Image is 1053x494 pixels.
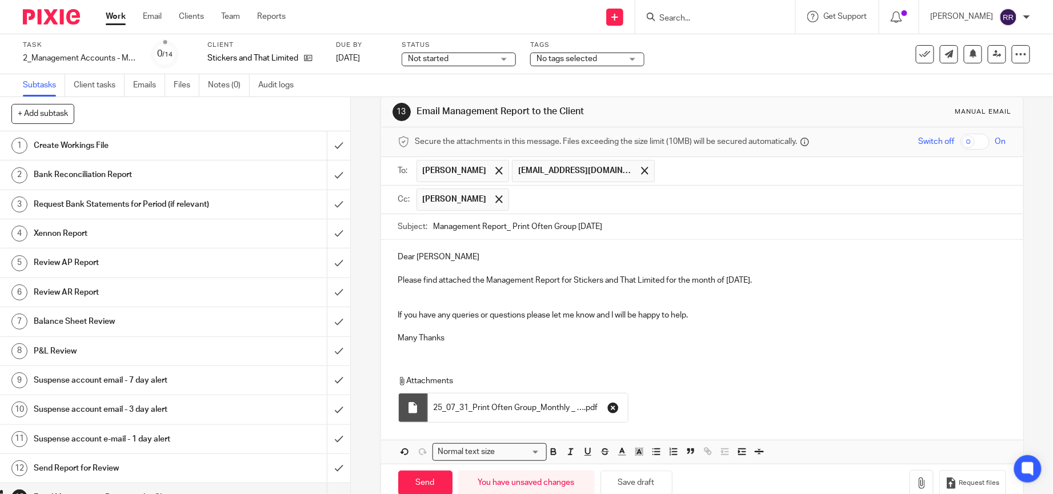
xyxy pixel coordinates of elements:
[258,74,302,97] a: Audit logs
[586,402,598,413] span: pdf
[74,74,125,97] a: Client tasks
[34,254,222,271] h1: Review AP Report
[428,393,628,422] div: .
[498,446,539,458] input: Search for option
[435,446,498,458] span: Normal text size
[512,160,655,182] span: finance@printoften.co.uk
[11,431,27,447] div: 11
[417,106,726,118] h1: Email Management Report to the Client
[11,196,27,212] div: 3
[11,255,27,271] div: 5
[179,11,204,22] a: Clients
[931,11,994,22] p: [PERSON_NAME]
[143,11,162,22] a: Email
[999,8,1018,26] img: svg%3E
[955,107,1012,117] div: Manual email
[34,137,222,154] h1: Create Workings File
[393,103,411,121] div: 13
[536,55,597,63] span: No tags selected
[398,221,428,232] label: Subject:
[106,11,126,22] a: Work
[174,74,199,97] a: Files
[158,47,173,61] div: 0
[11,314,27,330] div: 7
[11,343,27,359] div: 8
[959,479,1000,488] span: Request files
[11,167,27,183] div: 2
[408,55,449,63] span: Not started
[23,41,137,50] label: Task
[415,136,798,147] span: Secure the attachments in this message. Files exceeding the size limit (10MB) will be secured aut...
[133,74,165,97] a: Emails
[34,225,222,242] h1: Xennon Report
[398,275,1006,286] p: Please find attached the Management Report for Stickers and That Limited for the month of [DATE].
[11,372,27,388] div: 9
[208,74,250,97] a: Notes (0)
[23,53,137,64] div: 2_Management Accounts - Monthly - NEW - TWD
[34,343,222,360] h1: P&L Review
[23,9,80,25] img: Pixie
[34,401,222,418] h1: Suspense account email - 3 day alert
[823,13,867,21] span: Get Support
[402,41,516,50] label: Status
[11,284,27,300] div: 6
[207,41,322,50] label: Client
[530,41,644,50] label: Tags
[23,74,65,97] a: Subtasks
[423,194,487,205] span: [PERSON_NAME]
[34,372,222,389] h1: Suspense account email - 7 day alert
[163,51,173,58] small: /14
[11,460,27,476] div: 12
[995,136,1006,147] span: On
[11,226,27,242] div: 4
[257,11,286,22] a: Reports
[398,332,1006,344] p: Many Thanks
[34,431,222,448] h1: Suspense account e-mail - 1 day alert
[34,166,222,183] h1: Bank Reconciliation Report
[398,165,411,176] label: To:
[398,194,411,205] label: Cc:
[207,53,298,64] p: Stickers and That Limited
[336,41,387,50] label: Due by
[34,460,222,477] h1: Send Report for Review
[398,251,1006,263] p: Dear [PERSON_NAME]
[423,165,487,176] span: [PERSON_NAME]
[221,11,240,22] a: Team
[433,443,547,461] div: Search for option
[34,313,222,330] h1: Balance Sheet Review
[336,54,360,62] span: [DATE]
[658,14,761,24] input: Search
[518,165,632,176] span: [EMAIL_ADDRESS][DOMAIN_NAME]
[919,136,955,147] span: Switch off
[434,402,584,413] span: 25_07_31_Print Often Group_Monthly _ Simple
[34,196,222,213] h1: Request Bank Statements for Period (if relevant)
[398,375,987,387] p: Attachments
[398,310,1006,321] p: If you have any queries or questions please let me know and I will be happy to help.
[11,138,27,154] div: 1
[11,401,27,417] div: 10
[34,284,222,301] h1: Review AR Report
[11,104,74,123] button: + Add subtask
